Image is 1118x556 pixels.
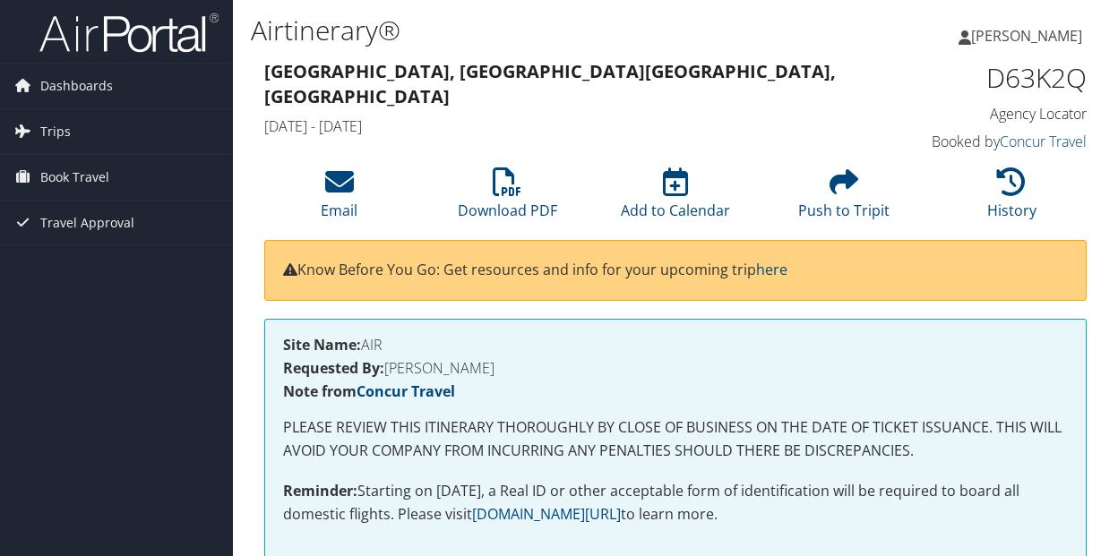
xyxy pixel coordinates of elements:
p: PLEASE REVIEW THIS ITINERARY THOROUGHLY BY CLOSE OF BUSINESS ON THE DATE OF TICKET ISSUANCE. THIS... [283,416,1068,462]
span: Book Travel [40,155,109,200]
h4: [DATE] - [DATE] [264,116,874,136]
h4: Agency Locator [901,104,1087,124]
p: Know Before You Go: Get resources and info for your upcoming trip [283,259,1068,282]
a: Push to Tripit [798,177,890,220]
span: Dashboards [40,64,113,108]
a: Add to Calendar [621,177,730,220]
h1: Airtinerary® [251,12,817,49]
img: airportal-logo.png [39,12,219,54]
strong: Note from [283,381,455,401]
a: here [756,260,787,279]
a: Email [321,177,357,220]
h4: AIR [283,338,1068,352]
h4: Booked by [901,132,1087,151]
a: Concur Travel [357,381,455,401]
a: Concur Travel [1000,132,1087,151]
p: Starting on [DATE], a Real ID or other acceptable form of identification will be required to boar... [283,480,1068,526]
strong: Site Name: [283,335,361,355]
strong: Reminder: [283,481,357,500]
span: Trips [40,109,71,154]
a: Download PDF [458,177,557,220]
h1: D63K2Q [901,59,1087,97]
span: [PERSON_NAME] [971,26,1082,46]
span: Travel Approval [40,201,134,245]
h4: [PERSON_NAME] [283,361,1068,375]
strong: Requested By: [283,358,384,378]
strong: [GEOGRAPHIC_DATA], [GEOGRAPHIC_DATA] [GEOGRAPHIC_DATA], [GEOGRAPHIC_DATA] [264,59,836,108]
a: [DOMAIN_NAME][URL] [472,504,621,524]
a: [PERSON_NAME] [959,9,1100,63]
a: History [987,177,1036,220]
